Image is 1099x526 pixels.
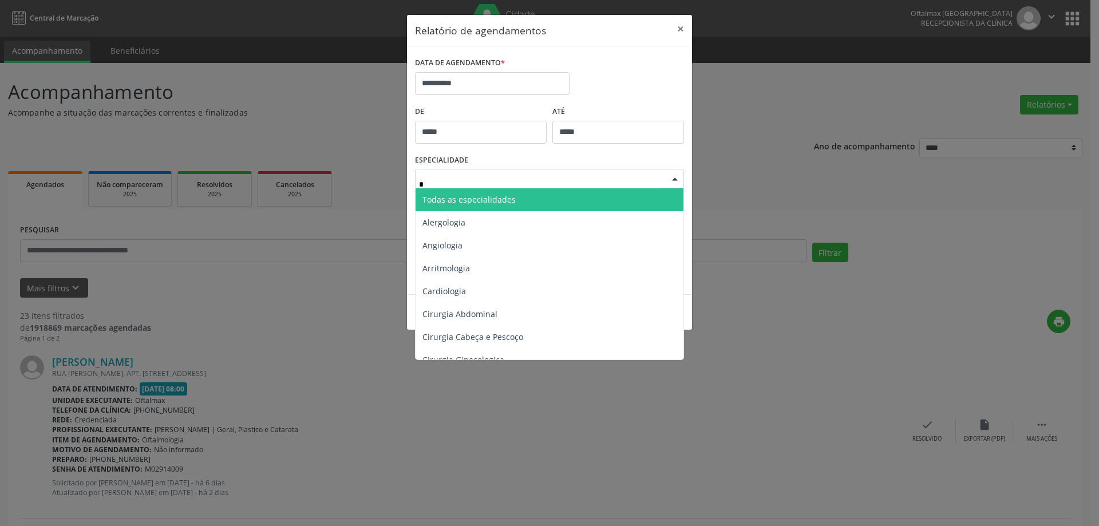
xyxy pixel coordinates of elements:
span: Arritmologia [422,263,470,274]
span: Cirurgia Ginecologica [422,354,504,365]
span: Todas as especialidades [422,194,516,205]
label: DATA DE AGENDAMENTO [415,54,505,72]
span: Cirurgia Cabeça e Pescoço [422,331,523,342]
span: Angiologia [422,240,462,251]
label: De [415,103,547,121]
h5: Relatório de agendamentos [415,23,546,38]
label: ESPECIALIDADE [415,152,468,169]
span: Alergologia [422,217,465,228]
span: Cardiologia [422,286,466,296]
span: Cirurgia Abdominal [422,309,497,319]
label: ATÉ [552,103,684,121]
button: Close [669,15,692,43]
